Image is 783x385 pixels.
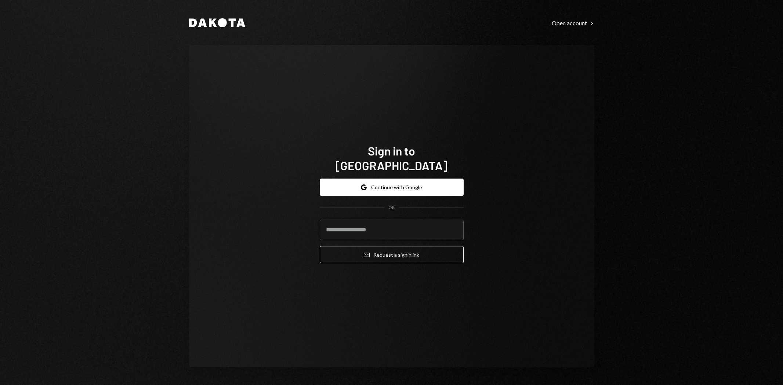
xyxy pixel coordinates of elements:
button: Continue with Google [320,179,464,196]
button: Request a signinlink [320,246,464,263]
div: OR [388,205,395,211]
a: Open account [552,19,594,27]
h1: Sign in to [GEOGRAPHIC_DATA] [320,143,464,173]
